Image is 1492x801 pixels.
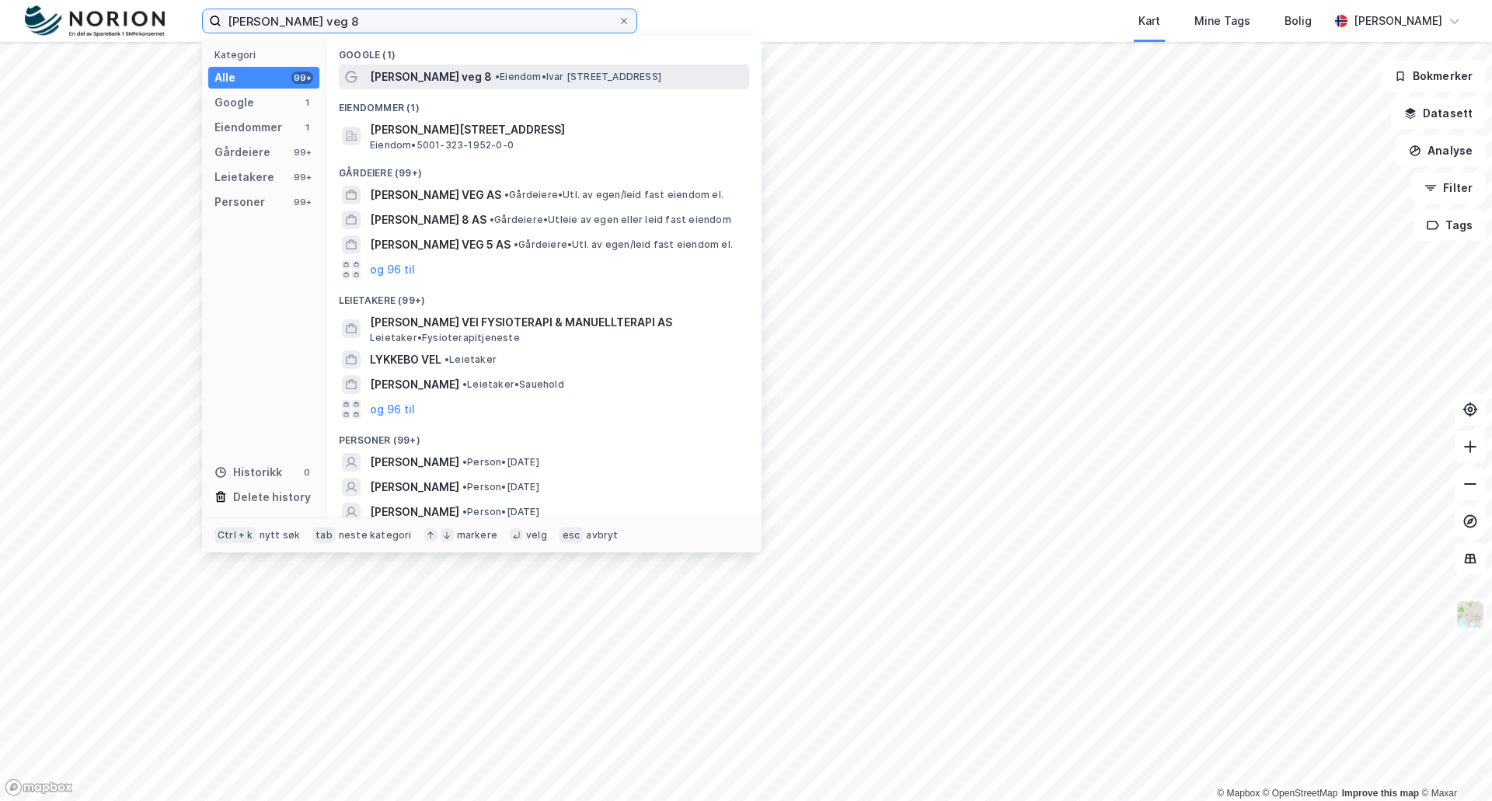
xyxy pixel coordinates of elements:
span: [PERSON_NAME] veg 8 [370,68,492,86]
div: Bolig [1285,12,1312,30]
div: Gårdeiere (99+) [326,155,762,183]
span: • [462,481,467,493]
span: [PERSON_NAME] VEG AS [370,186,501,204]
span: [PERSON_NAME] 8 AS [370,211,486,229]
div: 99+ [291,146,313,158]
div: 0 [301,466,313,479]
div: neste kategori [339,529,412,542]
div: markere [457,529,497,542]
div: Alle [214,68,235,87]
div: 99+ [291,196,313,208]
div: esc [559,528,584,543]
div: Delete history [233,488,311,507]
iframe: Chat Widget [1414,726,1492,801]
div: Kategori [214,49,319,61]
div: Leietakere [214,168,274,186]
img: norion-logo.80e7a08dc31c2e691866.png [25,5,165,37]
span: • [444,353,449,365]
div: avbryt [586,529,618,542]
button: og 96 til [370,260,415,279]
img: Z [1455,600,1485,629]
a: Improve this map [1342,788,1419,799]
div: 1 [301,121,313,134]
div: Historikk [214,463,282,482]
span: [PERSON_NAME] [370,375,459,394]
span: • [462,456,467,468]
span: [PERSON_NAME] [370,503,459,521]
span: Person • [DATE] [462,456,539,468]
div: 99+ [291,171,313,183]
span: Person • [DATE] [462,506,539,518]
div: 1 [301,96,313,109]
span: • [462,506,467,517]
div: [PERSON_NAME] [1354,12,1442,30]
div: Ctrl + k [214,528,256,543]
div: 99+ [291,71,313,84]
span: Gårdeiere • Utl. av egen/leid fast eiendom el. [504,189,723,201]
div: Eiendommer [214,118,282,137]
span: LYKKEBO VEL [370,350,441,369]
div: Personer (99+) [326,422,762,450]
div: Eiendommer (1) [326,89,762,117]
button: Filter [1411,172,1486,204]
span: Eiendom • Ivar [STREET_ADDRESS] [495,71,661,83]
a: OpenStreetMap [1263,788,1338,799]
span: • [514,239,518,250]
div: Google (1) [326,37,762,64]
div: Personer [214,193,265,211]
div: Gårdeiere [214,143,270,162]
span: Person • [DATE] [462,481,539,493]
button: Bokmerker [1381,61,1486,92]
span: • [495,71,500,82]
a: Mapbox [1217,788,1260,799]
div: Google [214,93,254,112]
span: [PERSON_NAME] VEG 5 AS [370,235,511,254]
span: Leietaker [444,353,497,366]
div: tab [312,528,336,543]
div: Mine Tags [1194,12,1250,30]
div: nytt søk [260,529,301,542]
button: Tags [1414,210,1486,241]
span: [PERSON_NAME] [370,478,459,496]
div: velg [526,529,547,542]
span: • [504,189,509,200]
input: Søk på adresse, matrikkel, gårdeiere, leietakere eller personer [221,9,618,33]
span: • [490,214,494,225]
span: • [462,378,467,390]
div: Leietakere (99+) [326,282,762,310]
span: Eiendom • 5001-323-1952-0-0 [370,139,514,151]
span: [PERSON_NAME][STREET_ADDRESS] [370,120,743,139]
span: [PERSON_NAME] [370,453,459,472]
div: Kart [1138,12,1160,30]
span: [PERSON_NAME] VEI FYSIOTERAPI & MANUELLTERAPI AS [370,313,743,332]
span: Gårdeiere • Utl. av egen/leid fast eiendom el. [514,239,733,251]
span: Gårdeiere • Utleie av egen eller leid fast eiendom [490,214,731,226]
button: Datasett [1391,98,1486,129]
a: Mapbox homepage [5,778,73,796]
span: Leietaker • Sauehold [462,378,564,391]
button: og 96 til [370,400,415,419]
span: Leietaker • Fysioterapitjeneste [370,332,520,344]
button: Analyse [1396,135,1486,166]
